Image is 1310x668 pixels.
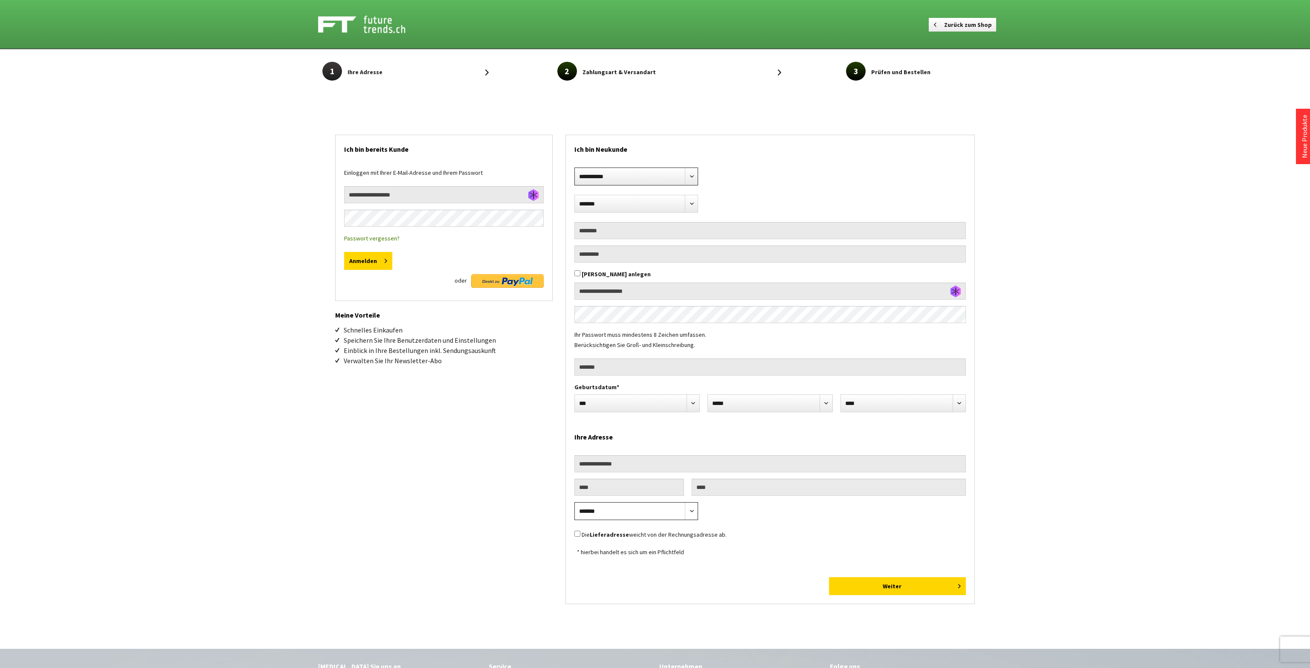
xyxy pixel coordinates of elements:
[344,252,392,270] button: Anmelden
[590,531,629,538] strong: Lieferadresse
[318,14,424,35] img: Shop Futuretrends - zur Startseite wechseln
[344,234,400,242] a: Passwort vergessen?
[322,62,342,81] span: 1
[583,67,656,77] span: Zahlungsart & Versandart
[871,67,930,77] span: Prüfen und Bestellen
[344,335,553,345] li: Speichern Sie Ihre Benutzerdaten und Einstellungen
[344,168,544,186] div: Einloggen mit Ihrer E-Mail-Adresse und Ihrem Passwort
[1300,115,1309,158] a: Neue Produkte
[348,67,383,77] span: Ihre Adresse
[582,270,651,278] label: [PERSON_NAME] anlegen
[318,14,481,35] a: Shop Futuretrends - zur Startseite wechseln
[574,135,966,159] h2: Ich bin Neukunde
[344,345,553,356] li: Einblick in Ihre Bestellungen inkl. Sendungsauskunft
[574,423,966,447] h2: Ihre Adresse
[929,18,996,32] a: Zurück zum Shop
[557,62,577,81] span: 2
[335,301,553,321] h2: Meine Vorteile
[344,356,553,366] li: Verwalten Sie Ihr Newsletter-Abo
[455,274,467,287] span: oder
[344,325,553,335] li: Schnelles Einkaufen
[829,577,966,595] button: Weiter
[582,531,727,538] label: Die weicht von der Rechnungsadresse ab.
[574,330,966,359] div: Ihr Passwort muss mindestens 8 Zeichen umfassen. Berücksichtigen Sie Groß- und Kleinschreibung.
[577,548,963,569] div: * hierbei handelt es sich um ein Pflichtfeld
[574,382,966,392] label: Geburtsdatum*
[471,274,544,288] img: Direkt zu PayPal Button
[344,135,544,159] h2: Ich bin bereits Kunde
[846,62,866,81] span: 3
